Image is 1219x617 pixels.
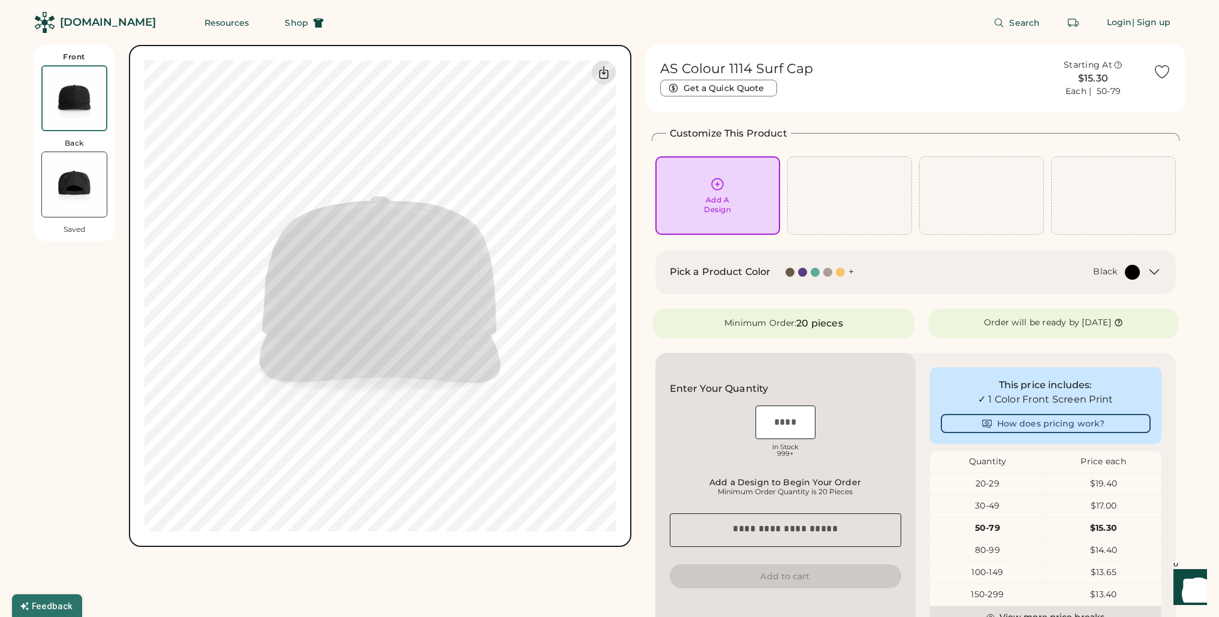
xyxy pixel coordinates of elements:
div: Starting At [1064,59,1112,71]
div: Minimum Order: [724,317,797,329]
div: Minimum Order Quantity is 20 Pieces [673,487,898,497]
div: 150-299 [930,589,1046,601]
div: Add a Design to Begin Your Order [673,477,898,487]
div: Front [63,52,85,62]
div: | Sign up [1132,17,1171,29]
div: Order will be ready by [984,317,1080,329]
img: Rendered Logo - Screens [34,12,55,33]
div: In Stock 999+ [756,444,815,457]
div: Back [65,138,84,148]
div: This price includes: [941,378,1151,392]
button: Shop [270,11,338,35]
img: AS Colour 1114 Black Front Thumbnail [43,66,106,130]
h1: AS Colour 1114 Surf Cap [660,61,813,77]
span: Search [1009,19,1040,27]
div: Saved [64,225,85,234]
button: Get a Quick Quote [660,80,777,96]
span: Shop [285,19,308,27]
div: 80-99 [930,545,1046,556]
h2: Pick a Product Color [670,265,771,279]
div: Download Front Mockup [592,61,616,84]
div: $17.00 [1046,500,1161,512]
h2: Enter Your Quantity [670,382,769,396]
div: Price each [1046,456,1161,468]
div: 30-49 [930,500,1046,512]
div: ✓ 1 Color Front Screen Print [941,392,1151,407]
div: $15.30 [1041,71,1146,86]
div: + [848,265,854,279]
div: Login [1107,17,1132,29]
img: AS Colour 1114 Black Back Thumbnail [42,152,107,217]
div: $14.40 [1046,545,1161,556]
div: 100-149 [930,567,1046,579]
button: Retrieve an order [1061,11,1085,35]
div: $15.30 [1046,522,1161,534]
button: Add to cart [670,564,901,588]
button: Resources [190,11,264,35]
div: $13.65 [1046,567,1161,579]
div: 50-79 [930,522,1046,534]
div: Each | 50-79 [1066,86,1121,98]
div: $19.40 [1046,478,1161,490]
div: Add A Design [704,195,731,214]
div: 20 pieces [796,316,842,331]
div: [DATE] [1082,317,1111,329]
button: Search [979,11,1054,35]
div: [DOMAIN_NAME] [60,15,156,30]
button: How does pricing work? [941,414,1151,433]
div: 20-29 [930,478,1046,490]
div: Quantity [930,456,1046,468]
div: Black [1093,266,1117,278]
div: $13.40 [1046,589,1161,601]
h2: Customize This Product [670,126,787,141]
iframe: Front Chat [1162,563,1214,615]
